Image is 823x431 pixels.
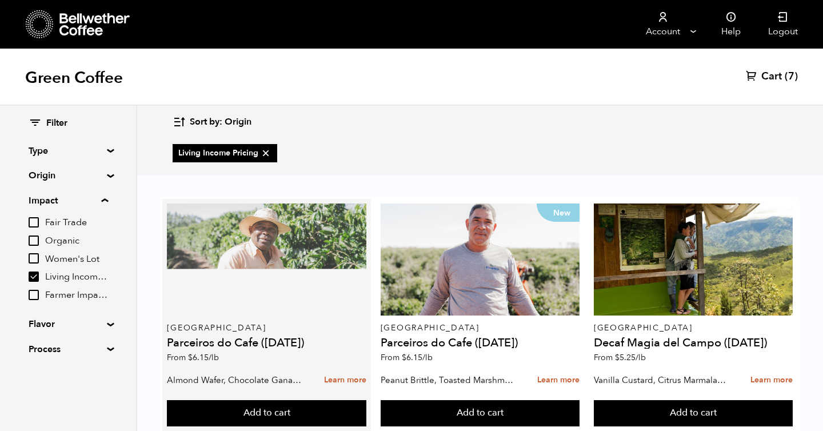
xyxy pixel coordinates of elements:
[381,324,580,332] p: [GEOGRAPHIC_DATA]
[188,352,193,363] span: $
[45,235,108,248] span: Organic
[188,352,219,363] bdi: 6.15
[29,253,39,264] input: Women's Lot
[594,337,793,349] h4: Decaf Magia del Campo ([DATE])
[422,352,433,363] span: /lb
[167,372,302,389] p: Almond Wafer, Chocolate Ganache, Bing Cherry
[29,290,39,300] input: Farmer Impact Fund
[45,217,108,229] span: Fair Trade
[29,236,39,246] input: Organic
[381,372,516,389] p: Peanut Brittle, Toasted Marshmallow, Bittersweet Chocolate
[29,144,107,158] summary: Type
[381,337,580,349] h4: Parceiros do Cafe ([DATE])
[29,194,108,207] summary: Impact
[750,368,793,393] a: Learn more
[324,368,366,393] a: Learn more
[615,352,646,363] bdi: 5.25
[29,169,107,182] summary: Origin
[615,352,620,363] span: $
[29,342,107,356] summary: Process
[381,203,580,316] a: New
[636,352,646,363] span: /lb
[25,67,123,88] h1: Green Coffee
[173,109,251,135] button: Sort by: Origin
[537,203,580,222] p: New
[178,147,271,159] span: Living Income Pricing
[190,116,251,129] span: Sort by: Origin
[402,352,406,363] span: $
[209,352,219,363] span: /lb
[746,70,798,83] a: Cart (7)
[29,272,39,282] input: Living Income Pricing
[46,117,67,130] span: Filter
[45,271,108,284] span: Living Income Pricing
[167,337,366,349] h4: Parceiros do Cafe ([DATE])
[381,400,580,426] button: Add to cart
[45,289,108,302] span: Farmer Impact Fund
[594,372,729,389] p: Vanilla Custard, Citrus Marmalade, Caramel
[594,352,646,363] span: From
[402,352,433,363] bdi: 6.15
[381,352,433,363] span: From
[29,317,107,331] summary: Flavor
[537,368,580,393] a: Learn more
[45,253,108,266] span: Women's Lot
[594,324,793,332] p: [GEOGRAPHIC_DATA]
[167,352,219,363] span: From
[594,400,793,426] button: Add to cart
[167,400,366,426] button: Add to cart
[785,70,798,83] span: (7)
[167,324,366,332] p: [GEOGRAPHIC_DATA]
[761,70,782,83] span: Cart
[29,217,39,228] input: Fair Trade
